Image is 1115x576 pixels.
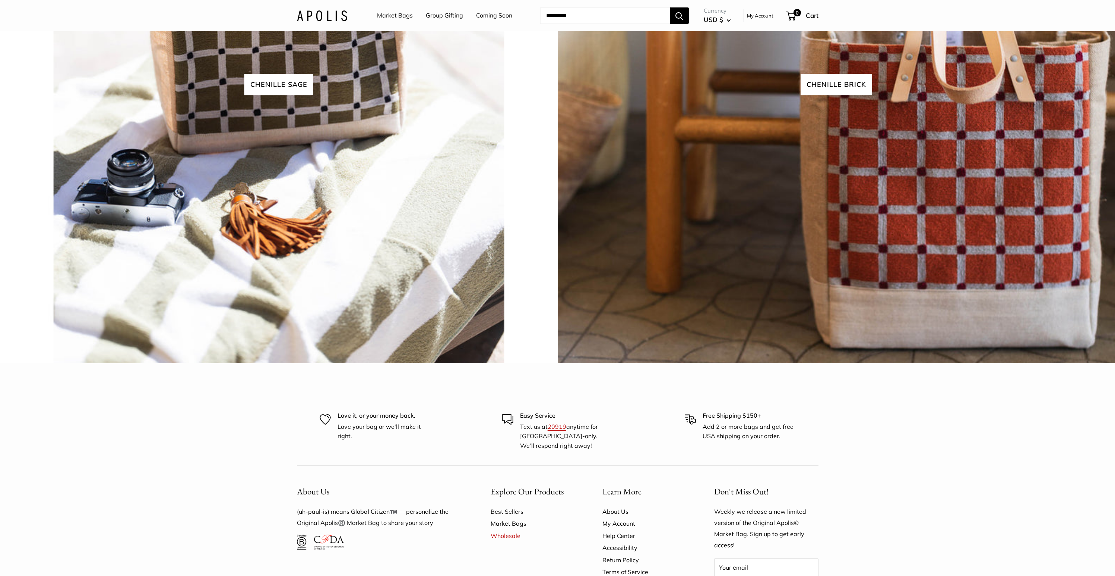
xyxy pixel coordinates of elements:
[602,518,688,529] a: My Account
[520,411,613,421] p: Easy Service
[297,506,465,529] p: (uh-paul-is) means Global Citizen™️ — personalize the Original Apolis®️ Market Bag to share your ...
[297,486,329,497] span: About Us
[602,484,688,499] button: Learn More
[338,422,431,441] p: Love your bag or we'll make it right.
[714,506,818,551] p: Weekly we release a new limited version of the Original Apolis® Market Bag. Sign up to get early ...
[703,422,796,441] p: Add 2 or more bags and get free USA shipping on your order.
[491,486,564,497] span: Explore Our Products
[520,422,613,451] p: Text us at anytime for [GEOGRAPHIC_DATA]-only. We’ll respond right away!
[297,535,307,550] img: Certified B Corporation
[602,554,688,566] a: Return Policy
[602,530,688,542] a: Help Center
[491,530,576,542] a: Wholesale
[801,74,872,95] span: chenille brick
[297,10,347,21] img: Apolis
[338,411,431,421] p: Love it, or your money back.
[491,518,576,529] a: Market Bags
[314,535,343,550] img: Council of Fashion Designers of America Member
[426,10,463,21] a: Group Gifting
[491,484,576,499] button: Explore Our Products
[602,542,688,554] a: Accessibility
[602,506,688,518] a: About Us
[670,7,689,24] button: Search
[540,7,670,24] input: Search...
[602,486,642,497] span: Learn More
[704,6,731,16] span: Currency
[491,506,576,518] a: Best Sellers
[704,14,731,26] button: USD $
[747,11,773,20] a: My Account
[793,9,801,16] span: 0
[704,16,723,23] span: USD $
[806,12,818,19] span: Cart
[714,484,818,499] p: Don't Miss Out!
[476,10,512,21] a: Coming Soon
[244,74,313,95] span: Chenille sage
[548,423,566,430] a: 20919
[786,10,818,22] a: 0 Cart
[297,484,465,499] button: About Us
[377,10,413,21] a: Market Bags
[703,411,796,421] p: Free Shipping $150+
